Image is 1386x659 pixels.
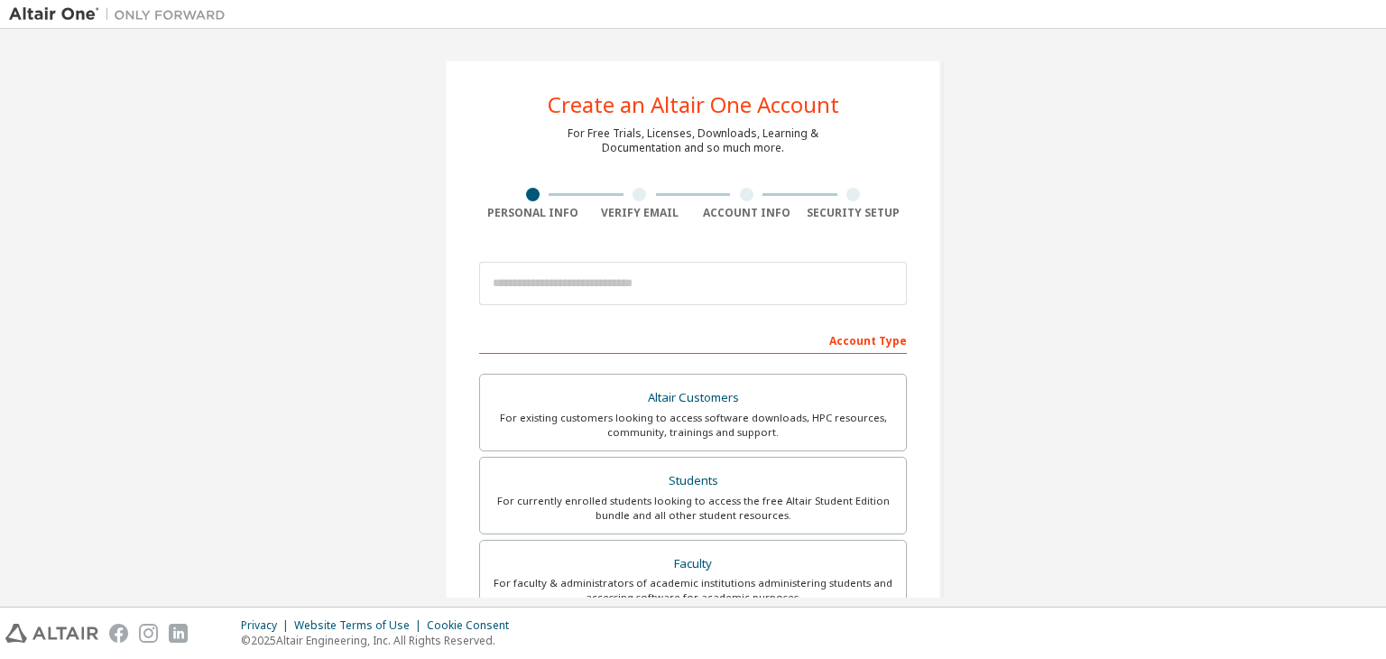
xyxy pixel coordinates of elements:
img: altair_logo.svg [5,624,98,643]
div: Account Info [693,206,800,220]
div: For existing customers looking to access software downloads, HPC resources, community, trainings ... [491,411,895,440]
div: Cookie Consent [427,618,520,633]
div: Create an Altair One Account [548,94,839,116]
div: Account Type [479,325,907,354]
img: instagram.svg [139,624,158,643]
div: For currently enrolled students looking to access the free Altair Student Edition bundle and all ... [491,494,895,523]
div: Personal Info [479,206,587,220]
div: Website Terms of Use [294,618,427,633]
div: Verify Email [587,206,694,220]
div: Altair Customers [491,385,895,411]
div: For faculty & administrators of academic institutions administering students and accessing softwa... [491,576,895,605]
img: facebook.svg [109,624,128,643]
div: Students [491,469,895,494]
img: linkedin.svg [169,624,188,643]
div: Security Setup [800,206,908,220]
div: Privacy [241,618,294,633]
p: © 2025 Altair Engineering, Inc. All Rights Reserved. [241,633,520,648]
div: For Free Trials, Licenses, Downloads, Learning & Documentation and so much more. [568,126,818,155]
div: Faculty [491,552,895,577]
img: Altair One [9,5,235,23]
